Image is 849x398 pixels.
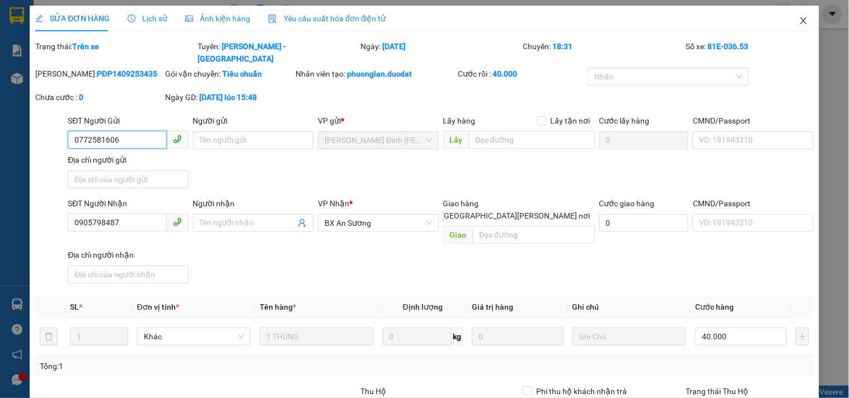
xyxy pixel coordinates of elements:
[173,217,182,226] span: phone
[68,170,188,188] input: Địa chỉ của người gửi
[684,40,814,65] div: Số xe:
[197,40,360,65] div: Tuyến:
[318,199,349,208] span: VP Nhận
[546,115,595,127] span: Lấy tận nơi
[452,328,463,345] span: kg
[260,328,373,345] input: VD: Bàn, Ghế
[166,68,293,80] div: Gói vận chuyển:
[128,14,167,23] span: Lịch sử
[438,210,595,222] span: [GEOGRAPHIC_DATA][PERSON_NAME] nơi
[173,135,182,144] span: phone
[260,302,296,311] span: Tên hàng
[473,226,595,244] input: Dọc đường
[35,14,110,23] span: SỬA ĐƠN HÀNG
[318,115,438,127] div: VP gửi
[295,68,456,80] div: Nhân viên tạo:
[458,68,586,80] div: Cước rồi :
[137,302,179,311] span: Đơn vị tính
[70,302,79,311] span: SL
[223,69,262,78] b: Tiêu chuẩn
[40,360,329,372] div: Tổng: 1
[68,266,188,283] input: Địa chỉ của người nhận
[68,115,188,127] div: SĐT Người Gửi
[799,16,808,25] span: close
[469,131,595,149] input: Dọc đường
[599,199,655,208] label: Cước giao hàng
[553,42,573,51] b: 18:31
[298,219,307,228] span: user-add
[522,40,685,65] div: Chuyến:
[97,69,157,78] b: PĐP1409253435
[707,42,748,51] b: 81E-036.53
[693,115,813,127] div: CMND/Passport
[796,328,809,345] button: plus
[599,131,689,149] input: Cước lấy hàng
[443,199,479,208] span: Giao hàng
[72,42,99,51] b: Trên xe
[185,15,193,22] span: picture
[443,226,473,244] span: Giao
[573,328,686,345] input: Ghi Chú
[568,296,691,318] th: Ghi chú
[268,15,277,23] img: icon
[325,132,431,149] span: Phan Đình Phùng
[788,6,819,37] button: Close
[472,302,513,311] span: Giá trị hàng
[686,385,813,397] div: Trạng thái Thu Hộ
[403,302,443,311] span: Định lượng
[693,197,813,210] div: CMND/Passport
[68,154,188,166] div: Địa chỉ người gửi
[68,197,188,210] div: SĐT Người Nhận
[198,42,287,63] b: [PERSON_NAME] - [GEOGRAPHIC_DATA]
[185,14,250,23] span: Ảnh kiện hàng
[268,14,386,23] span: Yêu cầu xuất hóa đơn điện tử
[493,69,518,78] b: 40.000
[68,249,188,261] div: Địa chỉ người nhận
[35,91,163,103] div: Chưa cước :
[193,115,313,127] div: Người gửi
[79,93,83,102] b: 0
[472,328,564,345] input: 0
[34,40,197,65] div: Trạng thái:
[200,93,257,102] b: [DATE] lúc 15:48
[193,197,313,210] div: Người nhận
[40,328,58,345] button: delete
[443,131,469,149] span: Lấy
[359,40,522,65] div: Ngày:
[532,385,632,397] span: Phí thu hộ khách nhận trả
[360,387,386,396] span: Thu Hộ
[599,116,650,125] label: Cước lấy hàng
[599,214,689,232] input: Cước giao hàng
[166,91,293,103] div: Ngày GD:
[128,15,135,22] span: clock-circle
[443,116,476,125] span: Lấy hàng
[695,302,734,311] span: Cước hàng
[144,328,244,345] span: Khác
[35,68,163,80] div: [PERSON_NAME]:
[347,69,412,78] b: phuonglan.ducdat
[382,42,406,51] b: [DATE]
[325,215,431,231] span: BX An Sương
[35,15,43,22] span: edit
